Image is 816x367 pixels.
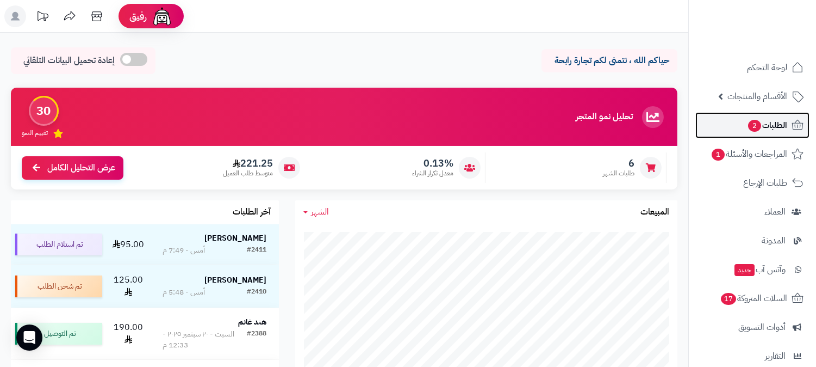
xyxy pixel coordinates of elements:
[765,348,786,364] span: التقارير
[107,265,150,308] td: 125.00
[747,60,787,75] span: لوحة التحكم
[247,329,266,351] div: #2388
[151,5,173,27] img: ai-face.png
[747,118,787,133] span: الطلبات
[23,54,115,67] span: إعادة تحميل البيانات التلقائي
[412,169,453,178] span: معدل تكرار الشراء
[695,54,809,81] a: لوحة التحكم
[238,316,266,328] strong: هند غانم
[640,207,669,217] h3: المبيعات
[163,329,247,351] div: السبت - ٢٠ سبتمبر ٢٠٢٥ - 12:33 م
[743,175,787,191] span: طلبات الإرجاع
[721,293,736,305] span: 17
[223,169,273,178] span: متوسط طلب العميل
[303,206,329,218] a: الشهر
[695,285,809,311] a: السلات المتروكة17
[695,141,809,167] a: المراجعات والأسئلة1
[204,233,266,244] strong: [PERSON_NAME]
[311,205,329,218] span: الشهر
[695,314,809,340] a: أدوات التسويق
[163,245,205,256] div: أمس - 7:49 م
[748,120,761,132] span: 2
[107,308,150,359] td: 190.00
[742,28,806,51] img: logo-2.png
[15,323,102,345] div: تم التوصيل
[412,157,453,169] span: 0.13%
[727,89,787,104] span: الأقسام والمنتجات
[22,129,48,138] span: تقييم النمو
[16,325,42,351] div: Open Intercom Messenger
[129,10,147,23] span: رفيق
[762,233,786,248] span: المدونة
[22,156,123,180] a: عرض التحليل الكامل
[764,204,786,219] span: العملاء
[712,149,725,161] span: 1
[233,207,271,217] h3: آخر الطلبات
[695,228,809,254] a: المدونة
[734,264,755,276] span: جديد
[15,276,102,297] div: تم شحن الطلب
[247,245,266,256] div: #2411
[695,112,809,138] a: الطلبات2
[695,170,809,196] a: طلبات الإرجاع
[204,274,266,286] strong: [PERSON_NAME]
[247,287,266,298] div: #2410
[733,262,786,277] span: وآتس آب
[15,234,102,255] div: تم استلام الطلب
[603,169,634,178] span: طلبات الشهر
[47,162,115,174] span: عرض التحليل الكامل
[711,146,787,162] span: المراجعات والأسئلة
[163,287,205,298] div: أمس - 5:48 م
[695,199,809,225] a: العملاء
[720,291,787,306] span: السلات المتروكة
[107,224,150,265] td: 95.00
[223,157,273,169] span: 221.25
[576,112,633,122] h3: تحليل نمو المتجر
[603,157,634,169] span: 6
[29,5,56,30] a: تحديثات المنصة
[550,54,669,67] p: حياكم الله ، نتمنى لكم تجارة رابحة
[738,320,786,335] span: أدوات التسويق
[695,256,809,283] a: وآتس آبجديد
